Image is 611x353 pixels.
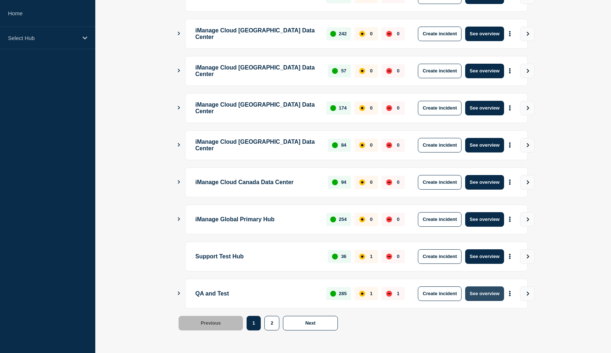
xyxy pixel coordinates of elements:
button: Create incident [418,27,462,41]
div: up [330,291,336,297]
div: down [386,254,392,259]
p: iManage Cloud [GEOGRAPHIC_DATA] Data Center [195,27,318,41]
p: 0 [370,105,372,111]
span: Next [305,320,315,326]
button: Create incident [418,101,462,115]
p: 1 [370,291,372,296]
button: View [520,212,535,227]
div: up [330,217,336,222]
p: 0 [397,68,399,74]
p: 0 [397,105,399,111]
div: down [386,291,392,297]
p: 94 [341,179,346,185]
button: View [520,249,535,264]
button: View [520,64,535,78]
p: 0 [397,142,399,148]
button: More actions [505,138,515,152]
div: down [386,105,392,111]
button: More actions [505,101,515,115]
button: Show Connected Hubs [177,142,181,148]
p: iManage Cloud [GEOGRAPHIC_DATA] Data Center [195,101,318,115]
p: Support Test Hub [195,249,319,264]
div: affected [359,291,365,297]
p: 36 [341,254,346,259]
button: See overview [465,286,504,301]
button: 1 [247,316,261,330]
div: down [386,142,392,148]
p: QA and Test [195,286,318,301]
button: More actions [505,250,515,263]
button: View [520,138,535,152]
p: iManage Cloud [GEOGRAPHIC_DATA] Data Center [195,64,319,78]
button: More actions [505,213,515,226]
button: Show Connected Hubs [177,179,181,185]
button: Show Connected Hubs [177,291,181,296]
button: Previous [179,316,243,330]
button: View [520,286,535,301]
button: Next [283,316,338,330]
p: 0 [397,217,399,222]
button: See overview [465,27,504,41]
p: 0 [370,31,372,36]
div: down [386,179,392,185]
p: 285 [339,291,347,296]
div: up [332,179,338,185]
button: Create incident [418,286,462,301]
p: 0 [397,254,399,259]
p: 0 [370,142,372,148]
p: 174 [339,105,347,111]
p: 0 [370,179,372,185]
div: up [330,105,336,111]
button: 2 [264,316,279,330]
button: See overview [465,64,504,78]
div: affected [359,31,365,37]
p: Select Hub [8,35,78,41]
div: up [332,142,338,148]
button: See overview [465,249,504,264]
div: down [386,68,392,74]
p: 0 [397,31,399,36]
button: Show Connected Hubs [177,105,181,111]
button: See overview [465,101,504,115]
div: down [386,217,392,222]
p: 57 [341,68,346,74]
button: Create incident [418,175,462,190]
button: See overview [465,175,504,190]
div: affected [359,68,365,74]
p: 84 [341,142,346,148]
p: 1 [397,291,399,296]
p: 0 [370,68,372,74]
div: up [332,68,338,74]
div: up [332,254,338,259]
button: See overview [465,138,504,152]
button: See overview [465,212,504,227]
p: 254 [339,217,347,222]
button: Create incident [418,64,462,78]
button: More actions [505,27,515,40]
button: View [520,101,535,115]
p: 242 [339,31,347,36]
button: Show Connected Hubs [177,217,181,222]
div: up [330,31,336,37]
p: iManage Global Primary Hub [195,212,318,227]
button: More actions [505,287,515,300]
p: 0 [397,179,399,185]
button: More actions [505,175,515,189]
button: Show Connected Hubs [177,68,181,74]
span: Previous [201,320,221,326]
button: Create incident [418,249,462,264]
div: affected [359,105,365,111]
div: affected [359,254,365,259]
button: More actions [505,64,515,78]
button: Create incident [418,212,462,227]
p: iManage Cloud [GEOGRAPHIC_DATA] Data Center [195,138,319,152]
p: 0 [370,217,372,222]
div: affected [359,217,365,222]
button: Show Connected Hubs [177,31,181,36]
div: affected [359,179,365,185]
button: View [520,175,535,190]
div: affected [359,142,365,148]
p: 1 [370,254,372,259]
div: down [386,31,392,37]
button: Create incident [418,138,462,152]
